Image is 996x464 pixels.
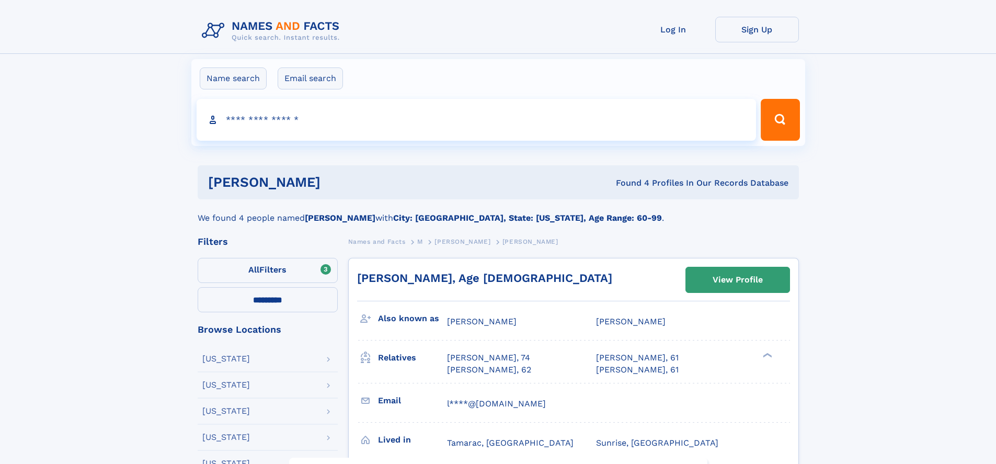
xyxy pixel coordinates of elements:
h3: Also known as [378,310,447,327]
span: Tamarac, [GEOGRAPHIC_DATA] [447,438,574,448]
h1: [PERSON_NAME] [208,176,468,189]
a: Log In [632,17,715,42]
div: [US_STATE] [202,407,250,415]
h3: Email [378,392,447,410]
a: Names and Facts [348,235,406,248]
div: Found 4 Profiles In Our Records Database [468,177,788,189]
a: [PERSON_NAME], 74 [447,352,530,364]
div: We found 4 people named with . [198,199,799,224]
div: Filters [198,237,338,246]
h3: Lived in [378,431,447,449]
a: [PERSON_NAME], 61 [596,352,679,364]
div: ❯ [760,352,773,359]
div: [US_STATE] [202,381,250,389]
a: M [417,235,423,248]
h3: Relatives [378,349,447,367]
span: All [248,265,259,275]
span: [PERSON_NAME] [596,316,666,326]
div: [US_STATE] [202,355,250,363]
input: search input [197,99,757,141]
span: M [417,238,423,245]
div: Browse Locations [198,325,338,334]
a: Sign Up [715,17,799,42]
span: [PERSON_NAME] [447,316,517,326]
span: [PERSON_NAME] [434,238,490,245]
span: Sunrise, [GEOGRAPHIC_DATA] [596,438,718,448]
b: [PERSON_NAME] [305,213,375,223]
button: Search Button [761,99,799,141]
a: [PERSON_NAME], 62 [447,364,531,376]
div: [US_STATE] [202,433,250,442]
label: Name search [200,67,267,89]
span: [PERSON_NAME] [502,238,558,245]
a: [PERSON_NAME], 61 [596,364,679,376]
a: [PERSON_NAME], Age [DEMOGRAPHIC_DATA] [357,271,612,285]
label: Email search [278,67,343,89]
label: Filters [198,258,338,283]
a: View Profile [686,267,789,292]
img: Logo Names and Facts [198,17,348,45]
a: [PERSON_NAME] [434,235,490,248]
div: View Profile [713,268,763,292]
b: City: [GEOGRAPHIC_DATA], State: [US_STATE], Age Range: 60-99 [393,213,662,223]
